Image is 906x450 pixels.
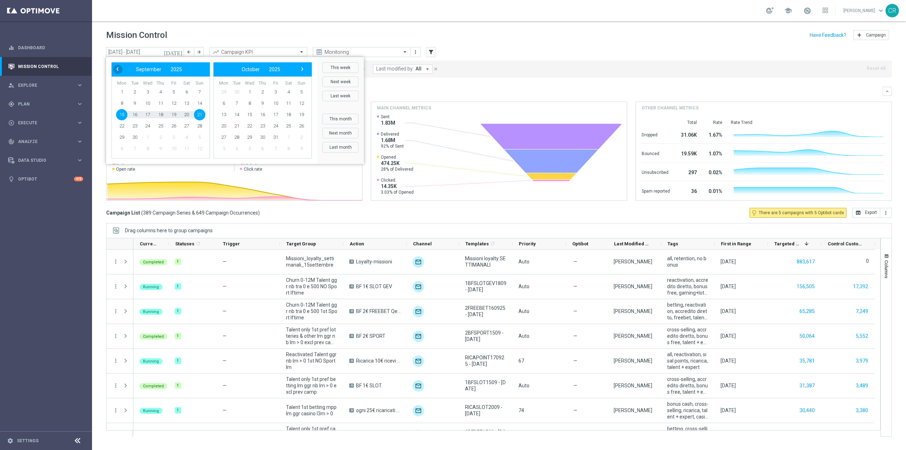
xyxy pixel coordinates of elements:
i: keyboard_arrow_down [885,89,890,94]
span: › [298,64,307,74]
span: ‹ [113,64,122,74]
span: 1.68M [381,137,404,143]
i: arrow_back [187,50,191,55]
div: Rate [705,120,722,125]
button: 2025 [166,65,187,74]
span: 18 [155,109,166,120]
div: Analyze [8,138,76,145]
button: [DATE] [163,47,184,58]
button: more_vert [113,407,119,414]
button: 30,440 [799,406,815,415]
span: 3 [142,86,153,98]
span: school [784,7,792,15]
span: 7 [129,143,141,154]
span: 15 [116,109,127,120]
div: lightbulb Optibot +10 [8,176,84,182]
i: close [433,67,438,72]
button: 17,392 [852,282,869,291]
i: gps_fixed [8,101,15,107]
span: 22 [116,120,127,132]
span: 1 [244,86,255,98]
th: weekday [230,80,243,86]
i: keyboard_arrow_right [76,82,83,89]
div: Plan [8,101,76,107]
div: 1.07% [705,147,722,159]
i: preview [316,49,323,56]
button: 3,380 [855,406,869,415]
input: Have Feedback? [810,33,846,38]
span: 19 [296,109,307,120]
span: 2 [296,132,307,143]
div: Press SPACE to select this row. [133,398,875,423]
button: This week [322,62,359,73]
span: 14.35K [381,183,414,189]
button: 2025 [264,65,285,74]
span: 16 [257,109,268,120]
span: 25 [155,120,166,132]
button: arrow_forward [194,47,204,57]
span: 21 [231,120,242,132]
div: 19.59K [678,147,697,159]
div: Data Studio [8,157,76,164]
span: 6 [218,98,229,109]
span: Campaign [866,33,886,38]
span: 5 [244,143,255,154]
button: equalizer Dashboard [8,45,84,51]
img: Optimail [413,256,424,268]
span: BF 1€ SLOT GEV [356,283,392,290]
th: weekday [217,80,230,86]
span: 29 [116,132,127,143]
button: 3,489 [855,381,869,390]
i: add [856,32,862,38]
button: 35,781 [799,357,815,365]
div: Press SPACE to select this row. [133,423,875,448]
span: 2 [257,86,268,98]
button: open_in_browser Export [852,208,880,218]
span: A [349,309,354,313]
span: Plan [18,102,76,106]
button: Data Studio keyboard_arrow_right [8,158,84,163]
div: Press SPACE to select this row. [133,324,875,349]
i: [DATE] [164,49,183,55]
div: Optibot [8,170,83,188]
div: track_changes Analyze keyboard_arrow_right [8,139,84,144]
i: open_in_browser [855,210,861,216]
span: 7 [270,143,281,154]
span: 27 [181,120,192,132]
span: 3 [168,132,179,143]
button: more_vert [880,208,892,218]
button: ‹ [113,65,122,74]
i: more_vert [113,382,119,389]
span: 2 [129,86,141,98]
label: 0 [866,258,869,264]
span: 1 [116,86,127,98]
span: 474.25K [381,160,413,166]
button: 31,387 [799,381,815,390]
button: more_vert [412,48,419,56]
div: Dashboard [8,38,83,57]
span: 9 [296,143,307,154]
span: 4 [181,132,192,143]
button: Next week [322,76,359,87]
span: A [349,284,354,289]
button: add Campaign [853,30,889,40]
span: October [242,67,260,72]
span: 1 [283,132,294,143]
button: more_vert [113,283,119,290]
span: 14 [231,109,242,120]
span: BF 1€ SLOT [356,382,382,389]
div: Rate Trend [731,120,886,125]
a: Optibot [18,170,74,188]
span: 28% of Delivered [381,166,413,172]
span: 26 [168,120,179,132]
span: 20 [218,120,229,132]
i: track_changes [8,138,15,145]
span: 14 [194,98,205,109]
div: 36 [678,185,697,196]
div: Press SPACE to select this row. [107,423,133,448]
span: keyboard_arrow_down [877,7,885,15]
